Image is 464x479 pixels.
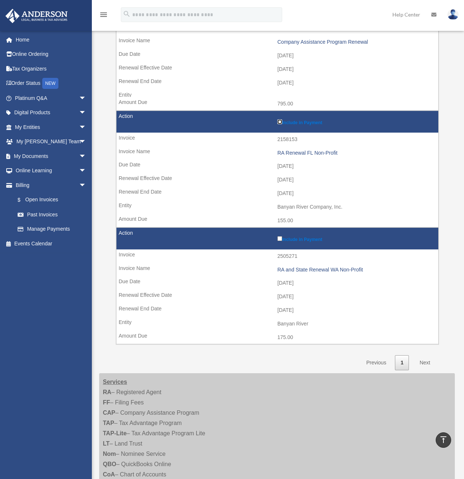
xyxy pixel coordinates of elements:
[116,214,438,228] td: 155.00
[103,389,111,395] strong: RA
[5,178,94,192] a: Billingarrow_drop_down
[361,355,392,370] a: Previous
[116,200,438,214] td: Banyan River Company, Inc.
[277,235,435,242] label: Include in Payment
[116,317,438,331] td: Banyan River
[116,276,438,290] td: [DATE]
[277,118,435,125] label: Include in Payment
[116,249,438,263] td: 2505271
[103,451,116,457] strong: Nom
[103,399,110,406] strong: FF
[103,440,109,447] strong: LT
[414,355,436,370] a: Next
[99,13,108,19] a: menu
[395,355,409,370] a: 1
[5,105,97,120] a: Digital Productsarrow_drop_down
[277,39,435,45] div: Company Assistance Program Renewal
[116,187,438,201] td: [DATE]
[436,432,451,448] a: vertical_align_top
[116,331,438,345] td: 175.00
[5,163,97,178] a: Online Learningarrow_drop_down
[5,236,97,251] a: Events Calendar
[79,91,94,106] span: arrow_drop_down
[79,178,94,193] span: arrow_drop_down
[10,222,94,237] a: Manage Payments
[79,163,94,179] span: arrow_drop_down
[10,192,90,208] a: $Open Invoices
[79,120,94,135] span: arrow_drop_down
[116,49,438,63] td: [DATE]
[277,267,435,273] div: RA and State Renewal WA Non-Profit
[277,236,282,241] input: Include in Payment
[42,78,58,89] div: NEW
[277,150,435,156] div: RA Renewal FL Non-Profit
[79,149,94,164] span: arrow_drop_down
[10,207,94,222] a: Past Invoices
[79,105,94,120] span: arrow_drop_down
[116,159,438,173] td: [DATE]
[5,120,97,134] a: My Entitiesarrow_drop_down
[5,76,97,91] a: Order StatusNEW
[22,195,25,205] span: $
[5,91,97,105] a: Platinum Q&Aarrow_drop_down
[103,461,116,467] strong: QBO
[99,10,108,19] i: menu
[116,76,438,90] td: [DATE]
[5,32,97,47] a: Home
[116,62,438,76] td: [DATE]
[103,420,114,426] strong: TAP
[3,9,70,23] img: Anderson Advisors Platinum Portal
[103,430,127,436] strong: TAP-Lite
[439,435,448,444] i: vertical_align_top
[103,379,127,385] strong: Services
[277,119,282,124] input: Include in Payment
[5,134,97,149] a: My [PERSON_NAME] Teamarrow_drop_down
[123,10,131,18] i: search
[447,9,458,20] img: User Pic
[5,61,97,76] a: Tax Organizers
[116,290,438,304] td: [DATE]
[103,471,115,478] strong: CoA
[103,410,115,416] strong: CAP
[116,303,438,317] td: [DATE]
[116,97,438,111] td: 795.00
[5,149,97,163] a: My Documentsarrow_drop_down
[5,47,97,62] a: Online Ordering
[79,134,94,150] span: arrow_drop_down
[116,133,438,147] td: 2158153
[116,173,438,187] td: [DATE]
